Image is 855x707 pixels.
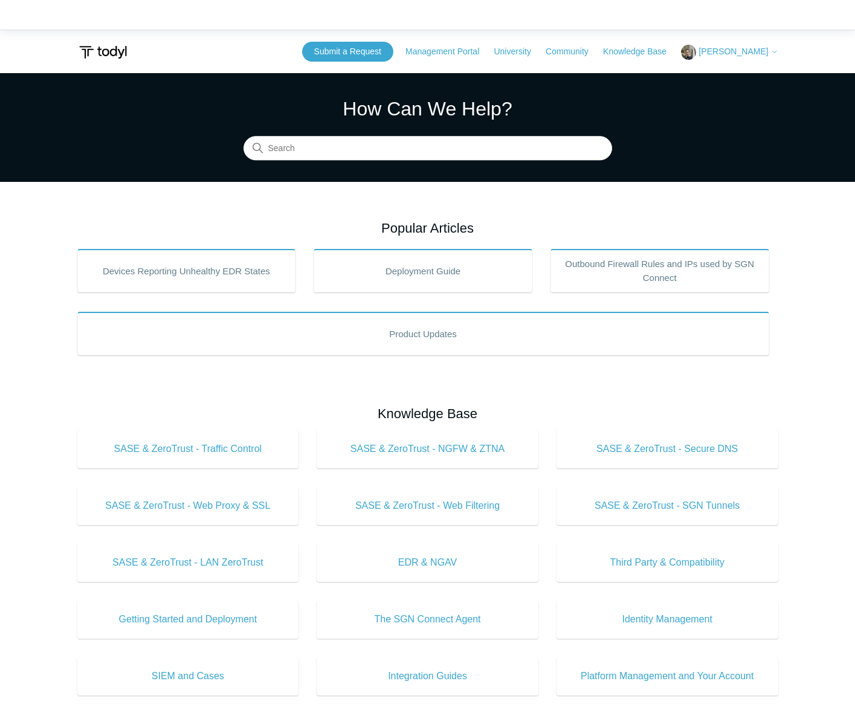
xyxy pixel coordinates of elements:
[575,669,760,683] span: Platform Management and Your Account
[557,600,778,639] a: Identity Management
[317,430,538,468] a: SASE & ZeroTrust - NGFW & ZTNA
[699,47,768,56] span: [PERSON_NAME]
[77,218,778,238] h2: Popular Articles
[314,249,532,292] a: Deployment Guide
[575,612,760,627] span: Identity Management
[575,555,760,570] span: Third Party & Compatibility
[557,657,778,696] a: Platform Management and Your Account
[95,669,281,683] span: SIEM and Cases
[317,657,538,696] a: Integration Guides
[77,312,769,355] a: Product Updates
[557,543,778,582] a: Third Party & Compatibility
[317,543,538,582] a: EDR & NGAV
[302,42,393,62] a: Submit a Request
[244,137,612,161] input: Search
[244,94,612,123] h1: How Can We Help?
[95,499,281,513] span: SASE & ZeroTrust - Web Proxy & SSL
[77,404,778,424] h2: Knowledge Base
[317,600,538,639] a: The SGN Connect Agent
[575,442,760,456] span: SASE & ZeroTrust - Secure DNS
[95,555,281,570] span: SASE & ZeroTrust - LAN ZeroTrust
[95,442,281,456] span: SASE & ZeroTrust - Traffic Control
[77,249,296,292] a: Devices Reporting Unhealthy EDR States
[405,45,491,58] a: Management Portal
[603,45,679,58] a: Knowledge Base
[77,600,299,639] a: Getting Started and Deployment
[335,555,520,570] span: EDR & NGAV
[494,45,543,58] a: University
[335,499,520,513] span: SASE & ZeroTrust - Web Filtering
[681,45,778,60] button: [PERSON_NAME]
[95,612,281,627] span: Getting Started and Deployment
[575,499,760,513] span: SASE & ZeroTrust - SGN Tunnels
[317,486,538,525] a: SASE & ZeroTrust - Web Filtering
[77,486,299,525] a: SASE & ZeroTrust - Web Proxy & SSL
[335,612,520,627] span: The SGN Connect Agent
[550,249,769,292] a: Outbound Firewall Rules and IPs used by SGN Connect
[546,45,601,58] a: Community
[77,41,129,63] img: Todyl Support Center Help Center home page
[77,543,299,582] a: SASE & ZeroTrust - LAN ZeroTrust
[77,430,299,468] a: SASE & ZeroTrust - Traffic Control
[335,669,520,683] span: Integration Guides
[557,486,778,525] a: SASE & ZeroTrust - SGN Tunnels
[335,442,520,456] span: SASE & ZeroTrust - NGFW & ZTNA
[557,430,778,468] a: SASE & ZeroTrust - Secure DNS
[77,657,299,696] a: SIEM and Cases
